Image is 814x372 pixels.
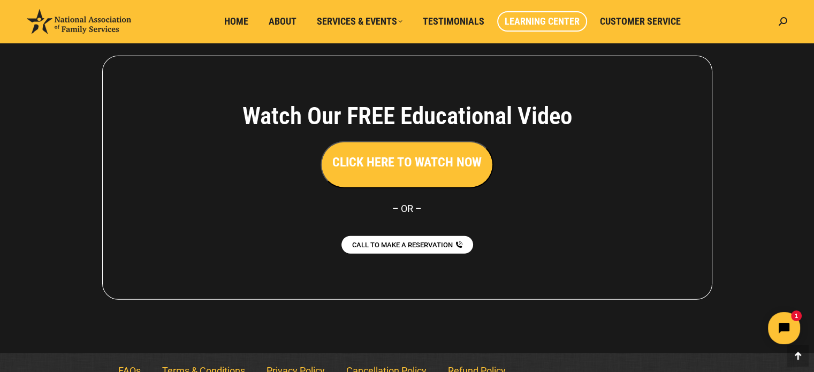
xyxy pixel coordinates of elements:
[224,16,248,27] span: Home
[269,16,296,27] span: About
[600,16,681,27] span: Customer Service
[505,16,580,27] span: Learning Center
[321,157,493,169] a: CLICK HERE TO WATCH NOW
[392,203,422,214] span: – OR –
[183,102,632,131] h4: Watch Our FREE Educational Video
[27,9,131,34] img: National Association of Family Services
[592,11,688,32] a: Customer Service
[423,16,484,27] span: Testimonials
[317,16,402,27] span: Services & Events
[217,11,256,32] a: Home
[352,241,453,248] span: CALL TO MAKE A RESERVATION
[625,303,809,353] iframe: Tidio Chat
[341,236,473,254] a: CALL TO MAKE A RESERVATION
[261,11,304,32] a: About
[497,11,587,32] a: Learning Center
[321,141,493,188] button: CLICK HERE TO WATCH NOW
[332,153,482,171] h3: CLICK HERE TO WATCH NOW
[415,11,492,32] a: Testimonials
